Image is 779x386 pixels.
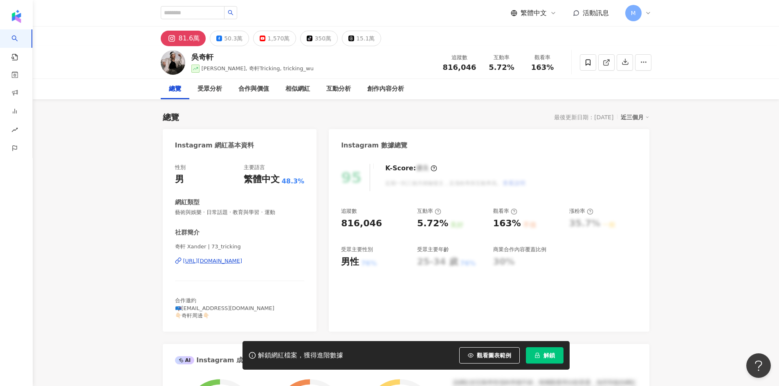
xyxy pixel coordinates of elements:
[10,10,23,23] img: logo icon
[285,84,310,94] div: 相似網紅
[489,63,514,71] span: 5.72%
[486,54,517,62] div: 互動率
[521,9,547,18] span: 繁體中文
[282,177,305,186] span: 48.3%
[191,52,314,62] div: 吳奇軒
[161,50,185,75] img: KOL Avatar
[228,10,233,16] span: search
[341,256,359,268] div: 男性
[417,208,441,215] div: 互動率
[11,122,18,140] span: rise
[175,243,305,250] span: 奇軒 Xander | 73_tricking
[11,29,28,61] a: search
[569,208,593,215] div: 漲粉率
[175,198,200,207] div: 網紅類型
[531,63,554,71] span: 163%
[417,217,448,230] div: 5.72%
[543,352,555,359] span: 解鎖
[238,84,269,94] div: 合作與價值
[583,9,609,17] span: 活動訊息
[477,352,511,359] span: 觀看圖表範例
[621,112,649,123] div: 近三個月
[443,54,476,62] div: 追蹤數
[443,63,476,71] span: 816,046
[367,84,404,94] div: 創作內容分析
[175,209,305,216] span: 藝術與娛樂 · 日常話題 · 教育與學習 · 運動
[314,33,331,44] div: 350萬
[341,208,357,215] div: 追蹤數
[175,173,184,186] div: 男
[342,31,381,46] button: 15.1萬
[341,246,373,253] div: 受眾主要性別
[179,33,200,44] div: 81.6萬
[356,33,375,44] div: 15.1萬
[527,54,558,62] div: 觀看率
[534,353,540,358] span: lock
[417,246,449,253] div: 受眾主要年齡
[183,257,242,265] div: [URL][DOMAIN_NAME]
[300,31,338,46] button: 350萬
[253,31,296,46] button: 1,570萬
[169,84,181,94] div: 總覽
[267,33,290,44] div: 1,570萬
[175,164,186,171] div: 性別
[175,257,305,265] a: [URL][DOMAIN_NAME]
[526,347,563,364] button: 解鎖
[163,112,179,123] div: 總覽
[175,228,200,237] div: 社群簡介
[175,141,254,150] div: Instagram 網紅基本資料
[224,33,242,44] div: 50.3萬
[459,347,520,364] button: 觀看圖表範例
[493,208,517,215] div: 觀看率
[198,84,222,94] div: 受眾分析
[210,31,249,46] button: 50.3萬
[258,351,343,360] div: 解鎖網紅檔案，獲得進階數據
[631,9,635,18] span: M
[326,84,351,94] div: 互動分析
[202,65,314,71] span: [PERSON_NAME], 奇軒Tricking, tricking_wu
[341,217,382,230] div: 816,046
[341,141,407,150] div: Instagram 數據總覽
[244,164,265,171] div: 主要語言
[385,164,437,173] div: K-Score :
[175,297,274,318] span: 合作邀約 📪[EMAIL_ADDRESS][DOMAIN_NAME] 👇🏻奇軒周邊👇🏻
[161,31,206,46] button: 81.6萬
[554,114,613,120] div: 最後更新日期：[DATE]
[244,173,280,186] div: 繁體中文
[493,217,521,230] div: 163%
[493,246,546,253] div: 商業合作內容覆蓋比例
